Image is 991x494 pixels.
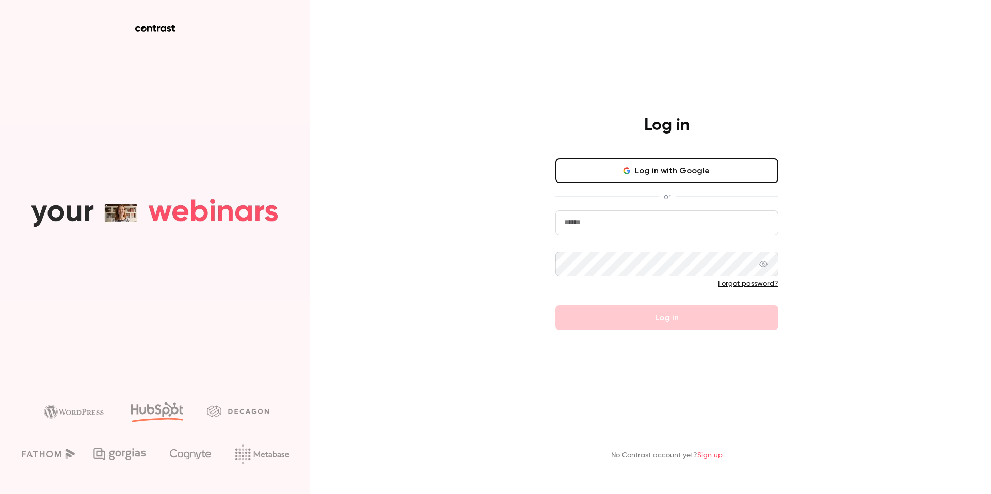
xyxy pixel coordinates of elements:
[659,191,676,202] span: or
[207,405,269,417] img: decagon
[644,115,690,136] h4: Log in
[555,158,778,183] button: Log in with Google
[697,452,723,459] a: Sign up
[611,450,723,461] p: No Contrast account yet?
[718,280,778,287] a: Forgot password?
